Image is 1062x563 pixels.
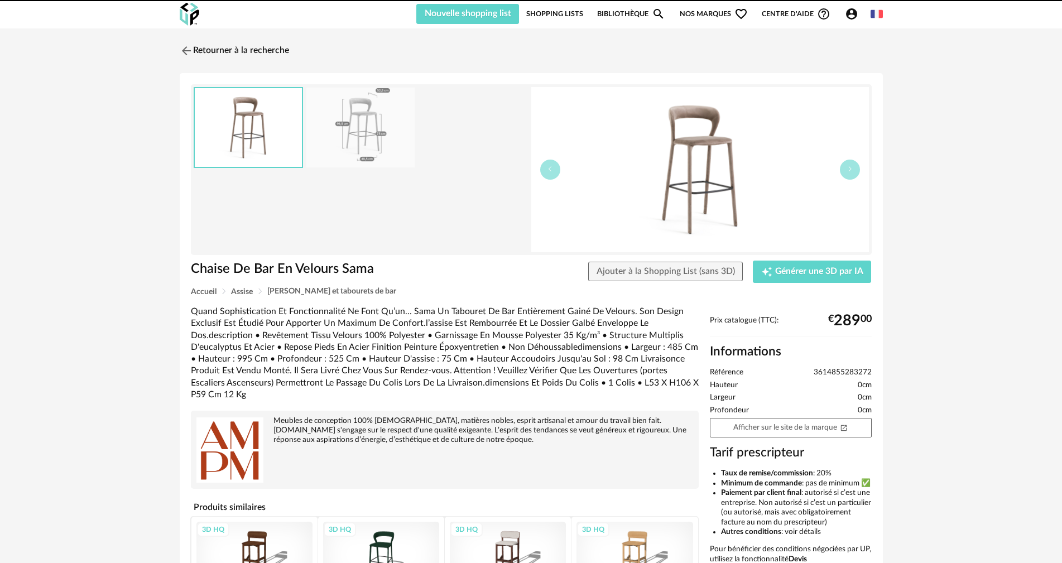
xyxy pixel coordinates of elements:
span: Account Circle icon [845,7,858,21]
span: 0cm [858,406,872,416]
img: 9a43ac04a38aceea462bd7eb8939f9a7.jpg [306,88,415,167]
div: 3D HQ [324,522,356,537]
b: Devis [789,555,807,563]
span: Accueil [191,288,217,296]
span: Creation icon [761,266,772,277]
a: BibliothèqueMagnify icon [597,4,665,24]
span: Nouvelle shopping list [425,9,511,18]
span: Open In New icon [840,423,848,431]
li: : pas de minimum ✅ [721,479,872,489]
span: Nos marques [680,4,748,24]
div: 3D HQ [197,522,229,537]
span: 0cm [858,381,872,391]
li: : voir détails [721,527,872,537]
h1: Chaise De Bar En Velours Sama [191,261,468,278]
div: € 00 [828,316,872,325]
span: Générer une 3D par IA [775,267,863,276]
b: Paiement par client final [721,489,801,497]
span: Profondeur [710,406,749,416]
span: Heart Outline icon [734,7,748,21]
li: : autorisé si c’est une entreprise. Non autorisé si c’est un particulier (ou autorisé, mais avec ... [721,488,872,527]
h3: Tarif prescripteur [710,445,872,461]
a: Shopping Lists [526,4,583,24]
img: OXP [180,3,199,26]
span: 0cm [858,393,872,403]
span: 289 [834,316,861,325]
span: Account Circle icon [845,7,863,21]
button: Creation icon Générer une 3D par IA [753,261,871,283]
div: 3D HQ [450,522,483,537]
div: Breadcrumb [191,287,872,296]
img: svg+xml;base64,PHN2ZyB3aWR0aD0iMjQiIGhlaWdodD0iMjQiIHZpZXdCb3g9IjAgMCAyNCAyNCIgZmlsbD0ibm9uZSIgeG... [180,44,193,57]
img: b16324e2988aaf13ab618499e565d88c.jpg [195,88,302,167]
span: Ajouter à la Shopping List (sans 3D) [597,267,735,276]
span: 3614855283272 [814,368,872,378]
span: Largeur [710,393,736,403]
b: Autres conditions [721,528,781,536]
span: Référence [710,368,743,378]
div: Quand Sophistication Et Fonctionnalité Ne Font Qu’un... Sama Un Tabouret De Bar Entièrement Gainé... [191,306,699,401]
b: Minimum de commande [721,479,802,487]
span: Centre d'aideHelp Circle Outline icon [762,7,830,21]
button: Ajouter à la Shopping List (sans 3D) [588,262,743,282]
img: b16324e2988aaf13ab618499e565d88c.jpg [531,87,869,252]
h4: Produits similaires [191,499,699,516]
span: Help Circle Outline icon [817,7,830,21]
div: 3D HQ [577,522,609,537]
li: : 20% [721,469,872,479]
h2: Informations [710,344,872,360]
span: [PERSON_NAME] et tabourets de bar [267,287,396,295]
span: Assise [231,288,253,296]
img: fr [871,8,883,20]
b: Taux de remise/commission [721,469,813,477]
div: Meubles de conception 100% [DEMOGRAPHIC_DATA], matières nobles, esprit artisanal et amour du trav... [196,416,693,445]
span: Hauteur [710,381,738,391]
a: Afficher sur le site de la marqueOpen In New icon [710,418,872,437]
span: Magnify icon [652,7,665,21]
div: Prix catalogue (TTC): [710,316,872,336]
a: Retourner à la recherche [180,39,289,63]
button: Nouvelle shopping list [416,4,520,24]
img: brand logo [196,416,263,483]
